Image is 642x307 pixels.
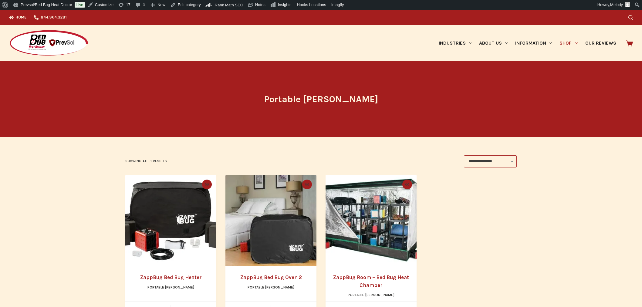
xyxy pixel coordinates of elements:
a: Our Reviews [581,25,620,61]
p: Showing all 3 results [125,159,167,164]
button: Quick view toggle [302,180,312,189]
a: 844.364.3281 [30,10,70,25]
span: Rank Math SEO [215,3,243,7]
img: Prevsol/Bed Bug Heat Doctor [9,30,89,57]
nav: Top Menu [9,10,70,25]
a: ZappBug Room – Bed Bug Heat Chamber [333,274,409,288]
a: Portable [PERSON_NAME] [147,285,194,289]
a: Home [9,10,30,25]
a: Industries [435,25,475,61]
nav: Primary [435,25,620,61]
button: Search [628,15,633,20]
button: Quick view toggle [202,180,212,189]
a: ZappBug Room - Bed Bug Heat Chamber [326,175,417,266]
a: ZappBug Bed Bug Heater [125,175,216,266]
span: Melody [610,2,623,7]
select: Shop order [464,155,517,167]
a: About Us [475,25,511,61]
a: ZappBug Bed Bug Oven 2 [225,175,316,266]
h1: Portable [PERSON_NAME] [207,93,435,106]
a: Information [512,25,556,61]
a: Portable [PERSON_NAME] [248,285,294,289]
a: Shop [556,25,581,61]
a: Portable [PERSON_NAME] [348,293,394,297]
a: ZappBug Bed Bug Heater [140,274,202,280]
a: ZappBug Bed Bug Oven 2 [240,274,302,280]
button: Quick view toggle [402,180,412,189]
a: Live [75,2,85,8]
